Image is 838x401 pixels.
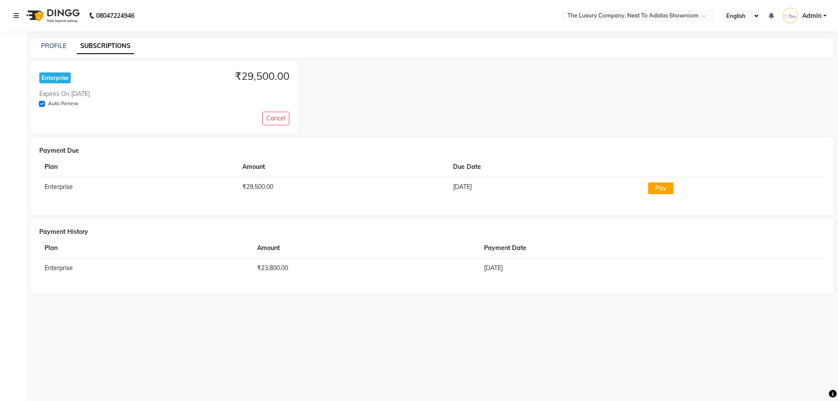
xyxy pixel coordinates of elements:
div: Expires On [DATE] [39,89,90,99]
th: Payment Date [479,238,768,258]
th: Plan [39,157,237,177]
td: Enterprise [39,177,237,199]
button: Cancel [262,112,289,125]
td: Enterprise [39,258,252,278]
h4: ₹29,500.00 [235,70,289,82]
td: ₹23,800.00 [252,258,479,278]
button: Pay [648,182,673,194]
div: Payment History [39,227,825,236]
th: Plan [39,238,252,258]
a: SUBSCRIPTIONS [77,38,134,54]
img: logo [22,3,82,28]
div: Payment Due [39,146,825,155]
td: [DATE] [448,177,643,199]
td: [DATE] [479,258,768,278]
label: Auto Renew [48,99,78,107]
th: Amount [252,238,479,258]
th: Due Date [448,157,643,177]
a: PROFILE [41,42,66,50]
div: Enterprise [39,72,71,83]
th: Amount [237,157,448,177]
span: Admin [802,11,821,21]
b: 08047224946 [96,3,134,28]
img: Admin [783,8,798,23]
td: ₹29,500.00 [237,177,448,199]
